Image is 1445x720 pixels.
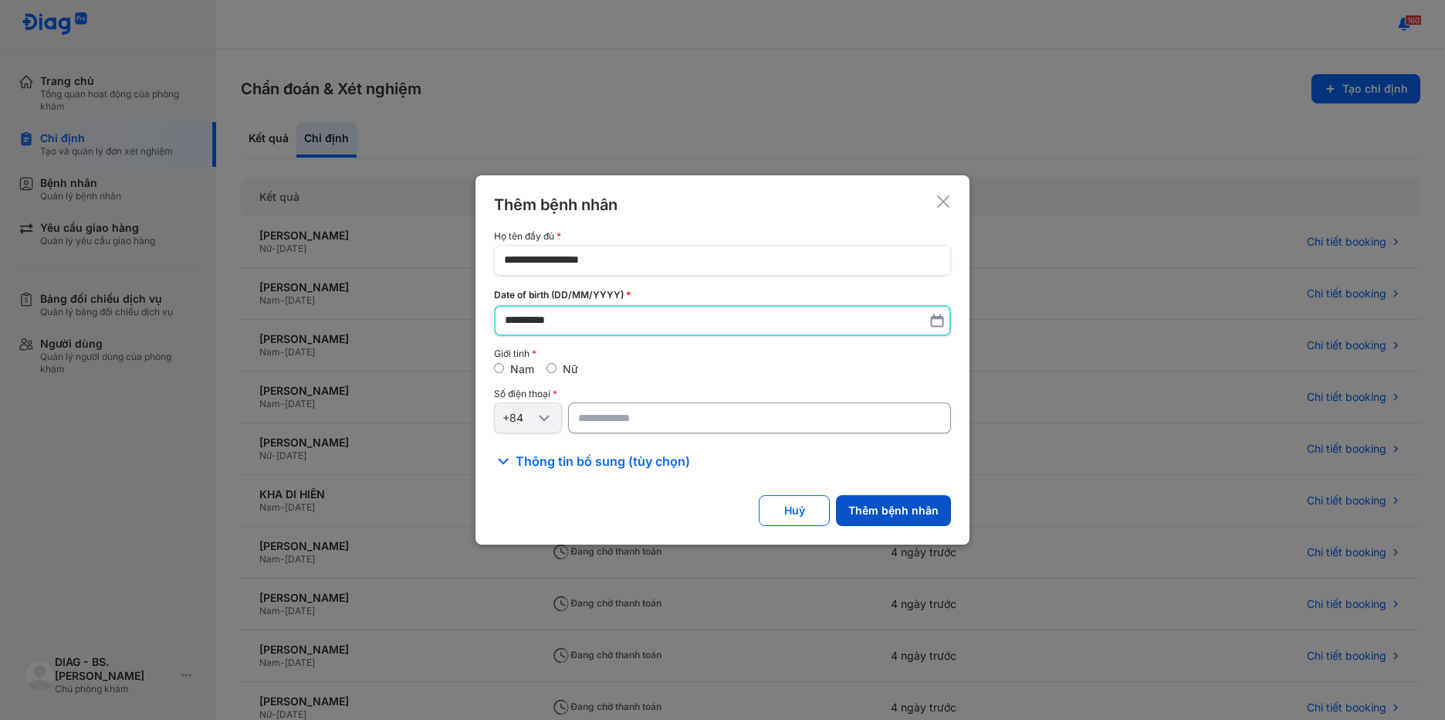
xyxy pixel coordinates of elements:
[759,495,830,526] button: Huỷ
[510,362,534,375] label: Nam
[563,362,578,375] label: Nữ
[836,495,951,526] button: Thêm bệnh nhân
[503,411,535,425] div: +84
[494,231,951,242] div: Họ tên đầy đủ
[494,348,951,359] div: Giới tính
[516,452,690,470] span: Thông tin bổ sung (tùy chọn)
[494,389,951,399] div: Số điện thoại
[494,288,951,302] div: Date of birth (DD/MM/YYYY)
[494,194,618,216] div: Thêm bệnh nhân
